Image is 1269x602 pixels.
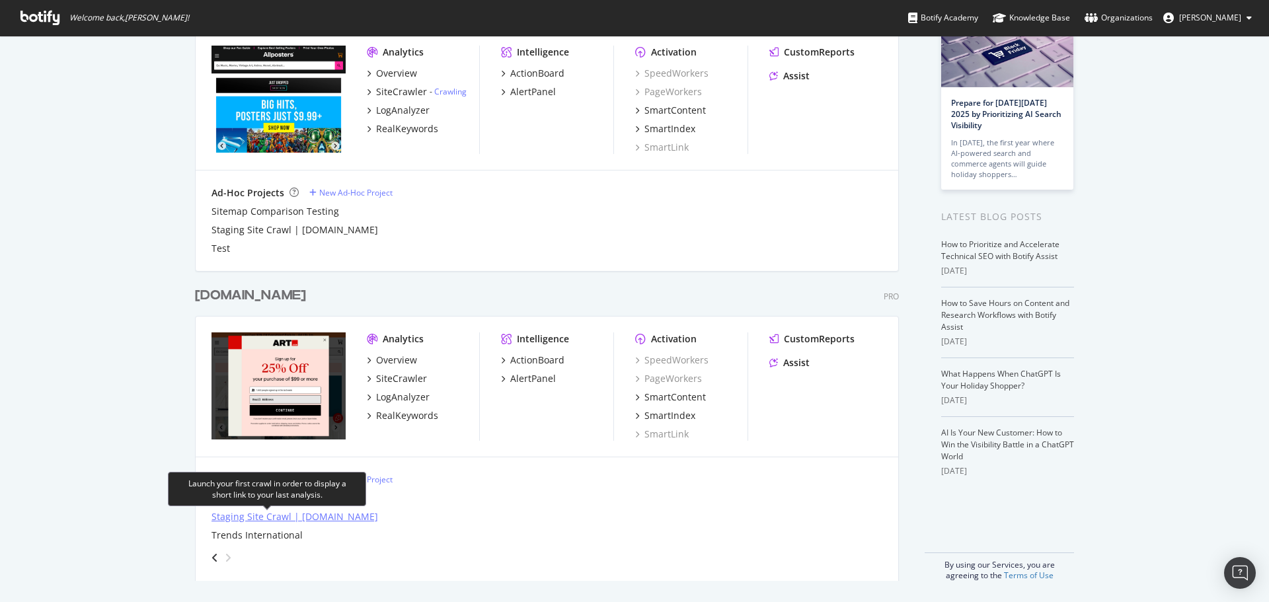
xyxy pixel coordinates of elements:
[644,122,695,135] div: SmartIndex
[510,67,564,80] div: ActionBoard
[383,46,424,59] div: Analytics
[1004,570,1054,581] a: Terms of Use
[510,85,556,98] div: AlertPanel
[376,85,427,98] div: SiteCrawler
[501,85,556,98] a: AlertPanel
[783,69,810,83] div: Assist
[376,409,438,422] div: RealKeywords
[367,67,417,80] a: Overview
[501,354,564,367] a: ActionBoard
[941,336,1074,348] div: [DATE]
[206,547,223,568] div: angle-left
[376,391,430,404] div: LogAnalyzer
[517,332,569,346] div: Intelligence
[644,391,706,404] div: SmartContent
[430,86,467,97] div: -
[993,11,1070,24] div: Knowledge Base
[951,137,1063,180] div: In [DATE], the first year where AI-powered search and commerce agents will guide holiday shoppers…
[223,551,233,564] div: angle-right
[1153,7,1262,28] button: [PERSON_NAME]
[941,395,1074,406] div: [DATE]
[784,46,855,59] div: CustomReports
[941,265,1074,277] div: [DATE]
[941,209,1074,224] div: Latest Blog Posts
[179,478,355,500] div: Launch your first crawl in order to display a short link to your last analysis.
[367,354,417,367] a: Overview
[908,11,978,24] div: Botify Academy
[884,291,899,302] div: Pro
[211,332,346,439] img: art.com
[211,223,378,237] a: Staging Site Crawl | [DOMAIN_NAME]
[635,141,689,154] a: SmartLink
[1085,11,1153,24] div: Organizations
[376,67,417,80] div: Overview
[69,13,189,23] span: Welcome back, [PERSON_NAME] !
[635,67,709,80] a: SpeedWorkers
[941,368,1061,391] a: What Happens When ChatGPT Is Your Holiday Shopper?
[367,391,430,404] a: LogAnalyzer
[501,372,556,385] a: AlertPanel
[517,46,569,59] div: Intelligence
[434,86,467,97] a: Crawling
[510,372,556,385] div: AlertPanel
[367,104,430,117] a: LogAnalyzer
[951,97,1061,131] a: Prepare for [DATE][DATE] 2025 by Prioritizing AI Search Visibility
[367,409,438,422] a: RealKeywords
[211,242,230,255] a: Test
[367,85,467,98] a: SiteCrawler- Crawling
[376,372,427,385] div: SiteCrawler
[211,186,284,200] div: Ad-Hoc Projects
[941,239,1059,262] a: How to Prioritize and Accelerate Technical SEO with Botify Assist
[367,122,438,135] a: RealKeywords
[376,122,438,135] div: RealKeywords
[941,465,1074,477] div: [DATE]
[769,356,810,369] a: Assist
[211,529,303,542] a: Trends International
[635,428,689,441] a: SmartLink
[783,356,810,369] div: Assist
[769,332,855,346] a: CustomReports
[376,354,417,367] div: Overview
[635,122,695,135] a: SmartIndex
[635,391,706,404] a: SmartContent
[941,427,1074,462] a: AI Is Your New Customer: How to Win the Visibility Battle in a ChatGPT World
[784,332,855,346] div: CustomReports
[367,372,427,385] a: SiteCrawler
[635,354,709,367] a: SpeedWorkers
[651,332,697,346] div: Activation
[769,69,810,83] a: Assist
[319,187,393,198] div: New Ad-Hoc Project
[644,104,706,117] div: SmartContent
[941,18,1073,87] img: Prepare for Black Friday 2025 by Prioritizing AI Search Visibility
[941,297,1069,332] a: How to Save Hours on Content and Research Workflows with Botify Assist
[635,85,702,98] a: PageWorkers
[644,409,695,422] div: SmartIndex
[635,372,702,385] a: PageWorkers
[510,354,564,367] div: ActionBoard
[769,46,855,59] a: CustomReports
[1224,557,1256,589] div: Open Intercom Messenger
[925,552,1074,581] div: By using our Services, you are agreeing to the
[1179,12,1241,23] span: Thomas Brodbeck
[501,67,564,80] a: ActionBoard
[195,286,306,305] div: [DOMAIN_NAME]
[211,205,339,218] a: Sitemap Comparison Testing
[211,510,378,523] a: Staging Site Crawl | [DOMAIN_NAME]
[195,286,311,305] a: [DOMAIN_NAME]
[211,46,346,153] img: allposters.com
[376,104,430,117] div: LogAnalyzer
[383,332,424,346] div: Analytics
[651,46,697,59] div: Activation
[635,409,695,422] a: SmartIndex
